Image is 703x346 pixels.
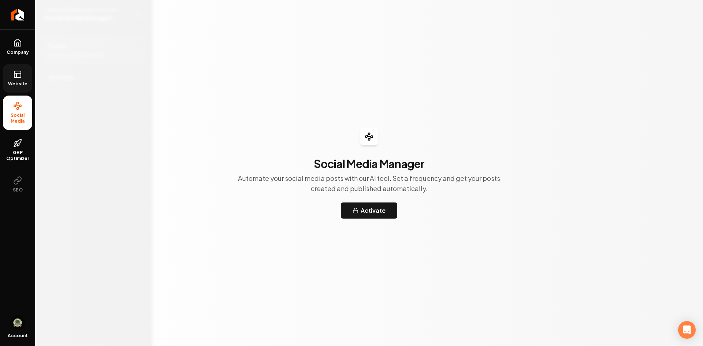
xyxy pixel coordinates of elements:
span: SEO [10,187,26,193]
div: Open Intercom Messenger [678,321,696,339]
span: GBP Optimizer [3,150,32,161]
button: Open user button [10,315,25,330]
span: Account [8,333,28,339]
a: GBP Optimizer [3,133,32,167]
a: Website [3,64,32,93]
img: Tyler Petty [10,315,25,330]
button: SEO [3,170,32,199]
span: Company [4,49,32,55]
span: Website [5,81,30,87]
img: Rebolt Logo [11,9,25,21]
span: Social Media [3,112,32,124]
a: Company [3,33,32,61]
